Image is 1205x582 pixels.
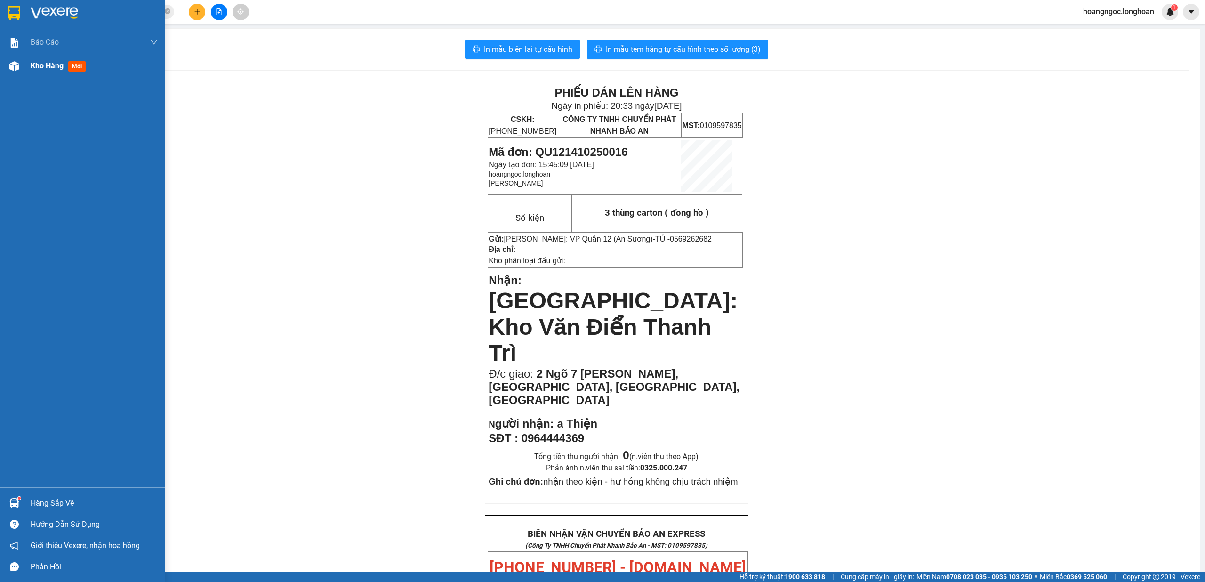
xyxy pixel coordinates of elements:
span: Đ/c giao: [489,367,536,380]
span: Số kiện [515,213,544,223]
span: 2 Ngõ 7 [PERSON_NAME], [GEOGRAPHIC_DATA], [GEOGRAPHIC_DATA], [GEOGRAPHIC_DATA] [489,367,739,406]
button: printerIn mẫu biên lai tự cấu hình [465,40,580,59]
span: ⚪️ [1035,575,1037,579]
img: icon-new-feature [1166,8,1174,16]
div: Hàng sắp về [31,496,158,510]
button: file-add [211,4,227,20]
span: a Thiện [557,417,597,430]
span: Kho phân loại đầu gửi: [489,257,565,265]
strong: Gửi: [489,235,504,243]
span: [PHONE_NUMBER] [4,32,72,48]
span: | [1114,572,1116,582]
span: CÔNG TY TNHH CHUYỂN PHÁT NHANH BẢO AN [74,32,188,49]
span: | [832,572,834,582]
span: In mẫu tem hàng tự cấu hình theo số lượng (3) [606,43,761,55]
span: Miền Bắc [1040,572,1107,582]
span: question-circle [10,520,19,529]
button: caret-down [1183,4,1199,20]
img: warehouse-icon [9,61,19,71]
span: Tổng tiền thu người nhận: [534,452,699,461]
span: down [150,39,158,46]
span: - [653,235,712,243]
span: 0109597835 [682,121,741,129]
span: Giới thiệu Vexere, nhận hoa hồng [31,540,140,551]
span: TÚ - [655,235,712,243]
strong: 0 [623,449,629,462]
span: Ngày tạo đơn: 15:45:09 [DATE] [489,161,594,169]
span: [DATE] [654,101,682,111]
span: hoangngoc.longhoan [489,170,550,178]
span: Báo cáo [31,36,59,48]
span: In mẫu biên lai tự cấu hình [484,43,572,55]
button: plus [189,4,205,20]
button: printerIn mẫu tem hàng tự cấu hình theo số lượng (3) [587,40,768,59]
span: close-circle [165,8,170,16]
strong: PHIẾU DÁN LÊN HÀNG [554,86,678,99]
strong: MST: [682,121,699,129]
div: Phản hồi [31,560,158,574]
strong: CSKH: [26,32,50,40]
span: close-circle [165,8,170,14]
span: hoangngoc.longhoan [1076,6,1162,17]
strong: 0708 023 035 - 0935 103 250 [946,573,1032,581]
span: 0569262682 [670,235,712,243]
strong: (Công Ty TNHH Chuyển Phát Nhanh Bảo An - MST: 0109597835) [525,542,707,549]
span: nhận theo kiện - hư hỏng không chịu trách nhiệm [489,477,738,486]
span: [PERSON_NAME] [489,179,543,187]
strong: Ghi chú đơn: [489,477,543,486]
button: aim [233,4,249,20]
span: (n.viên thu theo App) [623,452,699,461]
span: plus [194,8,201,15]
span: Mã đơn: QU121410250016 [489,145,627,158]
span: printer [473,45,480,54]
div: Hướng dẫn sử dụng [31,517,158,532]
strong: 0325.000.247 [640,463,687,472]
span: [PERSON_NAME]: VP Quận 12 (An Sương) [504,235,653,243]
img: logo-vxr [8,6,20,20]
img: solution-icon [9,38,19,48]
strong: 0369 525 060 [1067,573,1107,581]
span: mới [68,61,86,72]
span: Hỗ trợ kỹ thuật: [739,572,825,582]
span: file-add [216,8,222,15]
span: caret-down [1187,8,1196,16]
span: [GEOGRAPHIC_DATA]: Kho Văn Điển Thanh Trì [489,288,738,365]
span: 3 thùng carton ( đồng hồ ) [605,208,708,218]
sup: 1 [18,497,21,500]
span: CÔNG TY TNHH CHUYỂN PHÁT NHANH BẢO AN [562,115,676,135]
strong: CSKH: [511,115,535,123]
span: printer [594,45,602,54]
span: 1 [1173,4,1176,11]
strong: PHIẾU DÁN LÊN HÀNG [66,4,190,17]
span: Ngày in phiếu: 20:33 ngày [551,101,682,111]
span: gười nhận: [495,417,554,430]
span: Phản ánh n.viên thu sai tiền: [546,463,687,472]
span: Mã đơn: QU121410250034 [4,57,143,70]
span: copyright [1153,574,1159,580]
span: Cung cấp máy in - giấy in: [841,572,914,582]
strong: SĐT : [489,432,518,445]
span: Ngày in phiếu: 19:17 ngày [63,19,193,29]
span: 0964444369 [522,432,584,445]
sup: 1 [1171,4,1178,11]
strong: BIÊN NHẬN VẬN CHUYỂN BẢO AN EXPRESS [528,529,705,539]
span: [PHONE_NUMBER] - [DOMAIN_NAME] [490,558,746,576]
span: Kho hàng [31,61,64,70]
strong: Địa chỉ: [489,245,515,253]
span: message [10,562,19,571]
span: Nhận: [489,274,522,286]
span: notification [10,541,19,550]
span: [PHONE_NUMBER] [489,115,556,135]
img: warehouse-icon [9,498,19,508]
span: aim [237,8,244,15]
strong: 1900 633 818 [785,573,825,581]
span: Miền Nam [916,572,1032,582]
strong: N [489,420,554,429]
